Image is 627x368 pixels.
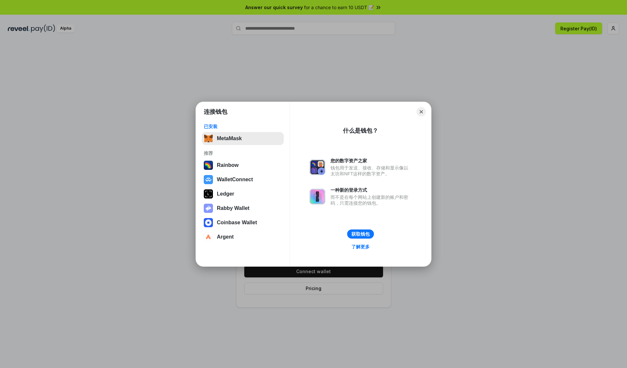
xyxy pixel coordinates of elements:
[202,159,284,172] button: Rainbow
[217,136,242,141] div: MetaMask
[204,232,213,242] img: svg+xml,%3Csvg%20width%3D%2228%22%20height%3D%2228%22%20viewBox%3D%220%200%2028%2028%22%20fill%3D...
[351,244,370,250] div: 了解更多
[202,187,284,200] button: Ledger
[202,202,284,215] button: Rabby Wallet
[330,194,411,206] div: 而不是在每个网站上创建新的账户和密码，只需连接您的钱包。
[202,216,284,229] button: Coinbase Wallet
[343,127,378,135] div: 什么是钱包？
[204,175,213,184] img: svg+xml,%3Csvg%20width%3D%2228%22%20height%3D%2228%22%20viewBox%3D%220%200%2028%2028%22%20fill%3D...
[202,230,284,243] button: Argent
[417,107,426,116] button: Close
[204,134,213,143] img: svg+xml,%3Csvg%20fill%3D%22none%22%20height%3D%2233%22%20viewBox%3D%220%200%2035%2033%22%20width%...
[310,189,325,204] img: svg+xml,%3Csvg%20xmlns%3D%22http%3A%2F%2Fwww.w3.org%2F2000%2Fsvg%22%20fill%3D%22none%22%20viewBox...
[217,220,257,226] div: Coinbase Wallet
[204,218,213,227] img: svg+xml,%3Csvg%20width%3D%2228%22%20height%3D%2228%22%20viewBox%3D%220%200%2028%2028%22%20fill%3D...
[310,159,325,175] img: svg+xml,%3Csvg%20xmlns%3D%22http%3A%2F%2Fwww.w3.org%2F2000%2Fsvg%22%20fill%3D%22none%22%20viewBox...
[347,229,374,239] button: 获取钱包
[204,124,282,129] div: 已安装
[202,173,284,186] button: WalletConnect
[204,161,213,170] img: svg+xml,%3Csvg%20width%3D%22120%22%20height%3D%22120%22%20viewBox%3D%220%200%20120%20120%22%20fil...
[330,158,411,164] div: 您的数字资产之家
[330,187,411,193] div: 一种新的登录方式
[217,162,239,168] div: Rainbow
[204,204,213,213] img: svg+xml,%3Csvg%20xmlns%3D%22http%3A%2F%2Fwww.w3.org%2F2000%2Fsvg%22%20fill%3D%22none%22%20viewBox...
[217,234,234,240] div: Argent
[351,231,370,237] div: 获取钱包
[347,243,374,251] a: 了解更多
[204,189,213,199] img: svg+xml,%3Csvg%20xmlns%3D%22http%3A%2F%2Fwww.w3.org%2F2000%2Fsvg%22%20width%3D%2228%22%20height%3...
[330,165,411,177] div: 钱包用于发送、接收、存储和显示像以太坊和NFT这样的数字资产。
[217,191,234,197] div: Ledger
[202,132,284,145] button: MetaMask
[217,205,249,211] div: Rabby Wallet
[204,150,282,156] div: 推荐
[204,108,227,116] h1: 连接钱包
[217,177,253,183] div: WalletConnect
